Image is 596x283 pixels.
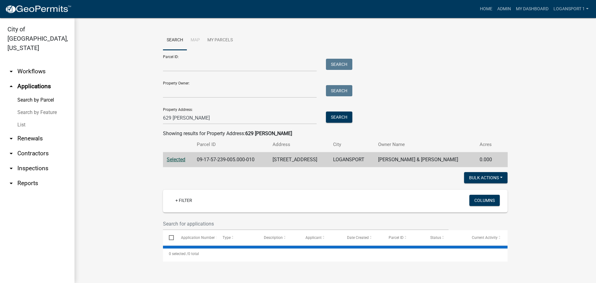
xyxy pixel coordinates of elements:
[326,112,352,123] button: Search
[513,3,551,15] a: My Dashboard
[472,235,498,240] span: Current Activity
[167,157,185,162] a: Selected
[389,235,404,240] span: Parcel ID
[383,230,424,245] datatable-header-cell: Parcel ID
[163,246,508,262] div: 0 total
[163,130,508,137] div: Showing results for Property Address:
[181,235,215,240] span: Application Number
[300,230,341,245] datatable-header-cell: Applicant
[193,152,269,167] td: 09-17-57-239-005.000-010
[464,172,508,183] button: Bulk Actions
[269,137,329,152] th: Address
[476,137,499,152] th: Acres
[204,30,237,50] a: My Parcels
[7,165,15,172] i: arrow_drop_down
[329,137,374,152] th: City
[326,85,352,96] button: Search
[216,230,258,245] datatable-header-cell: Type
[424,230,466,245] datatable-header-cell: Status
[466,230,508,245] datatable-header-cell: Current Activity
[374,137,476,152] th: Owner Name
[269,152,329,167] td: [STREET_ADDRESS]
[175,230,216,245] datatable-header-cell: Application Number
[258,230,300,245] datatable-header-cell: Description
[329,152,374,167] td: LOGANSPORT
[264,235,283,240] span: Description
[326,59,352,70] button: Search
[469,195,500,206] button: Columns
[7,83,15,90] i: arrow_drop_up
[163,30,187,50] a: Search
[495,3,513,15] a: Admin
[169,252,188,256] span: 0 selected /
[374,152,476,167] td: [PERSON_NAME] & [PERSON_NAME]
[341,230,383,245] datatable-header-cell: Date Created
[7,68,15,75] i: arrow_drop_down
[305,235,322,240] span: Applicant
[163,230,175,245] datatable-header-cell: Select
[223,235,231,240] span: Type
[477,3,495,15] a: Home
[7,150,15,157] i: arrow_drop_down
[193,137,269,152] th: Parcel ID
[476,152,499,167] td: 0.000
[7,135,15,142] i: arrow_drop_down
[245,130,292,136] strong: 629 [PERSON_NAME]
[551,3,591,15] a: Logansport 1
[7,180,15,187] i: arrow_drop_down
[430,235,441,240] span: Status
[170,195,197,206] a: + Filter
[163,217,449,230] input: Search for applications
[347,235,369,240] span: Date Created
